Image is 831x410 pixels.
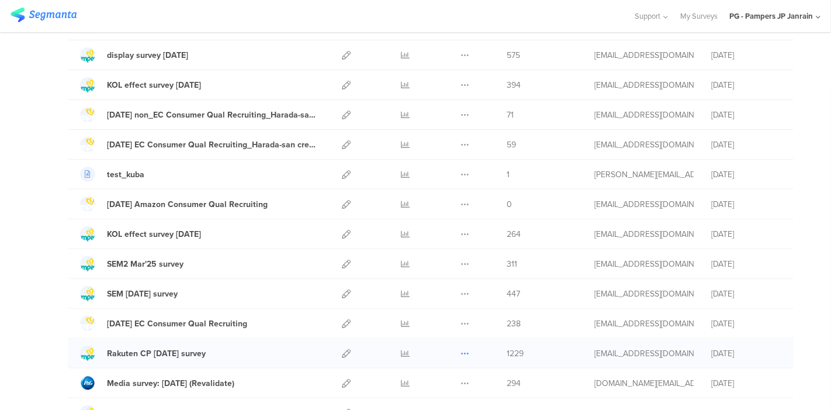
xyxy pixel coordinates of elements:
[507,49,520,61] span: 575
[107,49,188,61] div: display survey May'25
[711,168,781,181] div: [DATE]
[594,168,694,181] div: roszko.j@pg.com
[80,167,144,182] a: test_kuba
[729,11,813,22] div: PG - Pampers JP Janrain
[711,347,781,360] div: [DATE]
[107,288,178,300] div: SEM Mar'25 survey
[107,258,183,270] div: SEM2 Mar'25 survey
[80,197,268,212] a: [DATE] Amazon Consumer Qual Recruiting
[107,347,206,360] div: Rakuten CP Mar'25 survey
[711,109,781,121] div: [DATE]
[80,286,178,301] a: SEM [DATE] survey
[80,346,206,361] a: Rakuten CP [DATE] survey
[507,377,521,390] span: 294
[107,377,234,390] div: Media survey: Mar'25 (Revalidate)
[594,228,694,240] div: saito.s.2@pg.com
[594,377,694,390] div: pang.jp@pg.com
[711,49,781,61] div: [DATE]
[107,139,316,151] div: May'25 EC Consumer Qual Recruiting_Harada-san created
[635,11,661,22] span: Support
[507,288,520,300] span: 447
[711,79,781,91] div: [DATE]
[594,109,694,121] div: saito.s.2@pg.com
[711,228,781,240] div: [DATE]
[80,256,183,271] a: SEM2 Mar'25 survey
[107,228,201,240] div: KOL effect survey Apr'25
[107,318,247,330] div: May'25 EC Consumer Qual Recruiting
[711,377,781,390] div: [DATE]
[80,226,201,242] a: KOL effect survey [DATE]
[711,288,781,300] div: [DATE]
[507,139,516,151] span: 59
[594,49,694,61] div: saito.s.2@pg.com
[711,318,781,330] div: [DATE]
[507,347,524,360] span: 1229
[80,375,234,391] a: Media survey: [DATE] (Revalidate)
[711,258,781,270] div: [DATE]
[594,79,694,91] div: oki.y.2@pg.com
[80,47,188,63] a: display survey [DATE]
[507,168,510,181] span: 1
[507,228,521,240] span: 264
[107,79,201,91] div: KOL effect survey May 25
[594,347,694,360] div: saito.s.2@pg.com
[507,79,521,91] span: 394
[107,109,316,121] div: May'25 non_EC Consumer Qual Recruiting_Harada-san created
[80,77,201,92] a: KOL effect survey [DATE]
[711,139,781,151] div: [DATE]
[11,8,77,22] img: segmanta logo
[594,198,694,211] div: shibato.d@pg.com
[107,168,144,181] div: test_kuba
[711,198,781,211] div: [DATE]
[80,316,247,331] a: [DATE] EC Consumer Qual Recruiting
[107,198,268,211] div: Apr'25 Amazon Consumer Qual Recruiting
[80,137,316,152] a: [DATE] EC Consumer Qual Recruiting_Harada-san created
[507,109,514,121] span: 71
[594,139,694,151] div: saito.s.2@pg.com
[507,318,521,330] span: 238
[594,258,694,270] div: saito.s.2@pg.com
[507,258,517,270] span: 311
[594,318,694,330] div: shibato.d@pg.com
[507,198,512,211] span: 0
[594,288,694,300] div: saito.s.2@pg.com
[80,107,316,122] a: [DATE] non_EC Consumer Qual Recruiting_Harada-san created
